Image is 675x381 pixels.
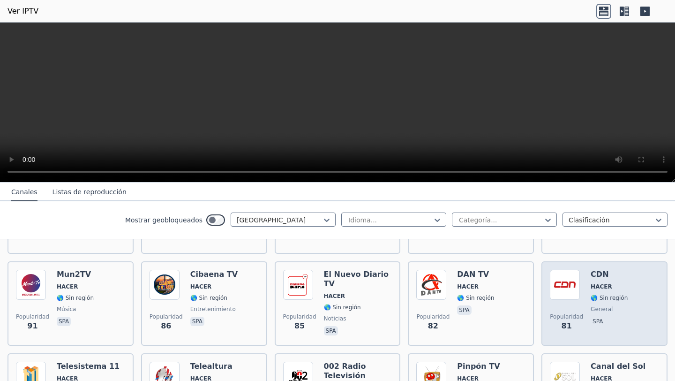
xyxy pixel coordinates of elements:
[57,283,78,290] font: HACER
[16,313,49,320] font: Popularidad
[324,270,389,288] font: El Nuevo Diario TV
[150,313,183,320] font: Popularidad
[52,183,127,201] button: Listas de reproducción
[459,307,469,313] font: spa
[416,313,450,320] font: Popularidad
[27,321,37,330] font: 91
[591,295,628,301] font: 🌎 Sin región
[190,362,232,371] font: Telealtura
[125,216,202,224] font: Mostrar geobloqueados
[324,315,346,322] font: noticias
[59,318,69,325] font: spa
[591,306,613,312] font: general
[150,270,180,300] img: Cibaena TV
[591,362,645,371] font: Canal del Sol
[190,283,212,290] font: HACER
[57,270,91,279] font: Mun2TV
[428,321,438,330] font: 82
[11,188,37,196] font: Canales
[324,293,345,299] font: HACER
[324,362,366,380] font: 002 Radio Televisión
[294,321,305,330] font: 85
[7,6,38,17] a: Ver IPTV
[416,270,446,300] img: DAN TV
[592,318,603,325] font: spa
[190,295,227,301] font: 🌎 Sin región
[57,306,76,312] font: música
[52,188,127,196] font: Listas de reproducción
[457,283,479,290] font: HACER
[457,362,500,371] font: Pinpón TV
[57,362,120,371] font: Telesistema 11
[192,318,202,325] font: spa
[11,183,37,201] button: Canales
[190,306,236,312] font: entretenimiento
[7,7,38,15] font: Ver IPTV
[57,295,94,301] font: 🌎 Sin región
[326,328,336,334] font: spa
[457,270,489,279] font: DAN TV
[550,313,583,320] font: Popularidad
[16,270,46,300] img: Mun2TV
[324,304,361,311] font: 🌎 Sin región
[283,270,313,300] img: El Nuevo Diario TV
[562,321,572,330] font: 81
[591,283,612,290] font: HACER
[457,295,494,301] font: 🌎 Sin región
[550,270,580,300] img: CDN
[190,270,238,279] font: Cibaena TV
[161,321,171,330] font: 86
[283,313,316,320] font: Popularidad
[591,270,608,279] font: CDN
